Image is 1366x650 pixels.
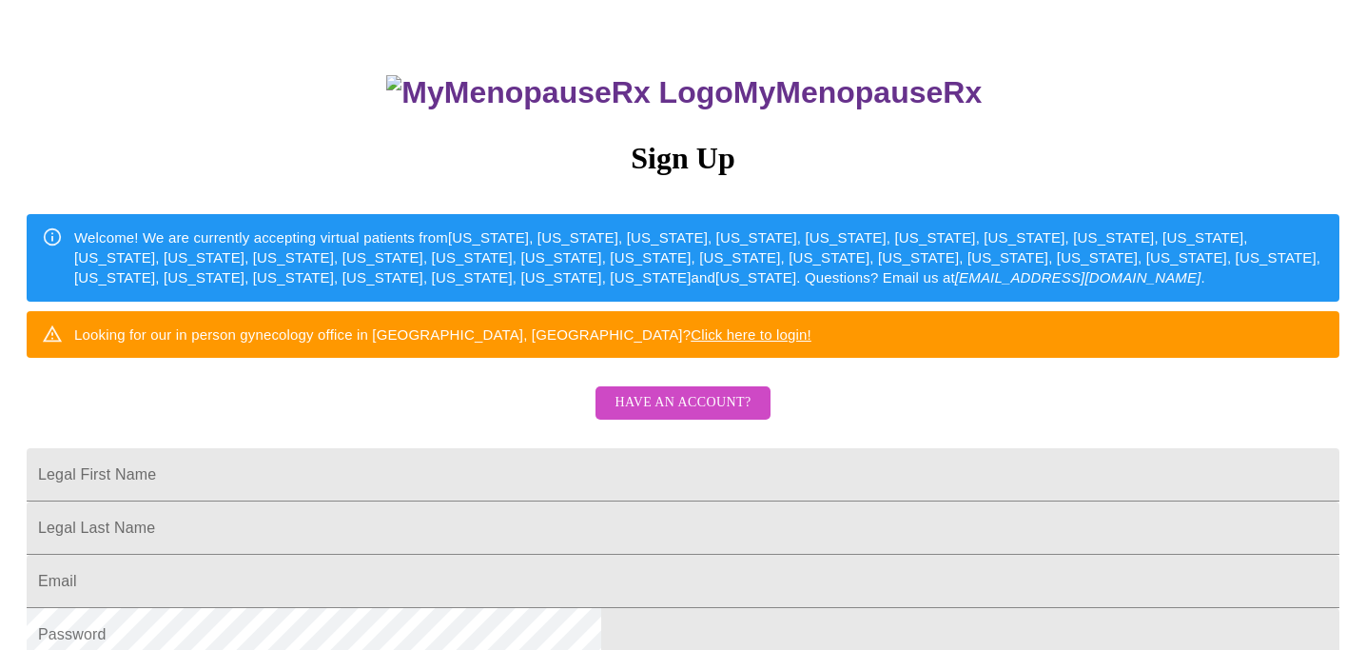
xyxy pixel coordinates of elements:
span: Have an account? [615,391,751,415]
em: [EMAIL_ADDRESS][DOMAIN_NAME] [955,269,1201,286]
div: Welcome! We are currently accepting virtual patients from [US_STATE], [US_STATE], [US_STATE], [US... [74,220,1324,296]
div: Looking for our in person gynecology office in [GEOGRAPHIC_DATA], [GEOGRAPHIC_DATA]? [74,317,811,352]
h3: MyMenopauseRx [29,75,1340,110]
a: Have an account? [591,407,774,423]
img: MyMenopauseRx Logo [386,75,732,110]
a: Click here to login! [691,326,811,343]
button: Have an account? [595,386,770,420]
h3: Sign Up [27,141,1339,176]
